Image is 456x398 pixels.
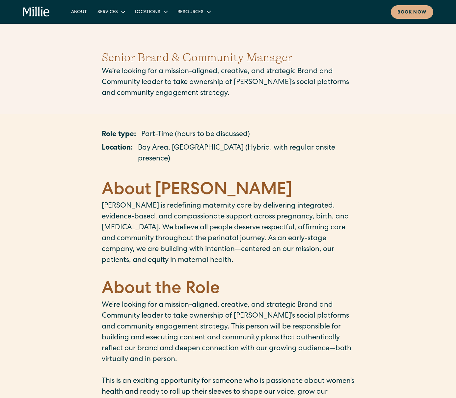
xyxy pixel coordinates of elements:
[102,365,355,376] p: ‍
[102,281,220,298] strong: About the Role
[102,143,133,165] p: Location:
[66,6,92,17] a: About
[141,129,250,140] p: Part-Time (hours to be discussed)
[391,5,433,19] a: Book now
[102,49,355,67] h1: Senior Brand & Community Manager
[23,7,50,17] a: home
[102,167,355,178] p: ‍
[130,6,172,17] div: Locations
[135,9,160,16] div: Locations
[102,201,355,266] p: [PERSON_NAME] is redefining maternity care by delivering integrated, evidence-based, and compassi...
[102,67,355,99] p: We’re looking for a mission-aligned, creative, and strategic Brand and Community leader to take o...
[92,6,130,17] div: Services
[102,182,292,199] strong: About [PERSON_NAME]
[102,129,136,140] p: Role type:
[138,143,355,165] p: Bay Area, [GEOGRAPHIC_DATA] (Hybrid, with regular onsite presence)
[172,6,215,17] div: Resources
[397,9,427,16] div: Book now
[177,9,203,16] div: Resources
[102,300,355,365] p: We’re looking for a mission-aligned, creative, and strategic Brand and Community leader to take o...
[97,9,118,16] div: Services
[102,266,355,277] p: ‍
